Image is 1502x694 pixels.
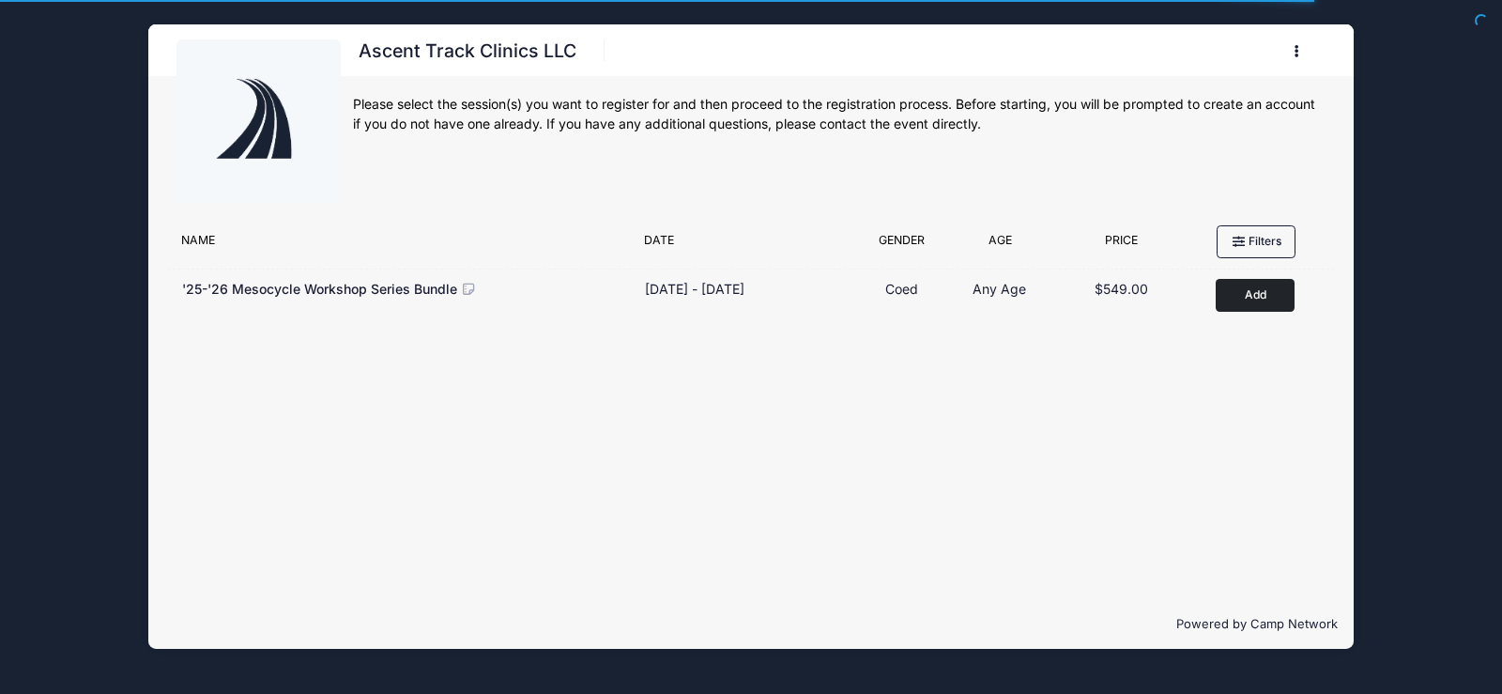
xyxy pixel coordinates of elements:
div: [DATE] - [DATE] [645,279,744,299]
h1: Ascent Track Clinics LLC [353,35,583,68]
span: '25-'26 Mesocycle Workshop Series Bundle [182,281,457,297]
p: Powered by Camp Network [164,615,1339,634]
span: Any Age [973,281,1026,297]
div: Date [636,232,856,258]
span: Coed [885,281,918,297]
span: $549.00 [1095,281,1148,297]
div: Please select the session(s) you want to register for and then proceed to the registration proces... [353,95,1326,134]
img: logo [188,52,329,193]
div: Price [1052,232,1191,258]
button: Filters [1217,225,1295,257]
div: Gender [855,232,948,258]
div: Age [948,232,1052,258]
button: Add [1216,279,1295,312]
div: Name [172,232,636,258]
